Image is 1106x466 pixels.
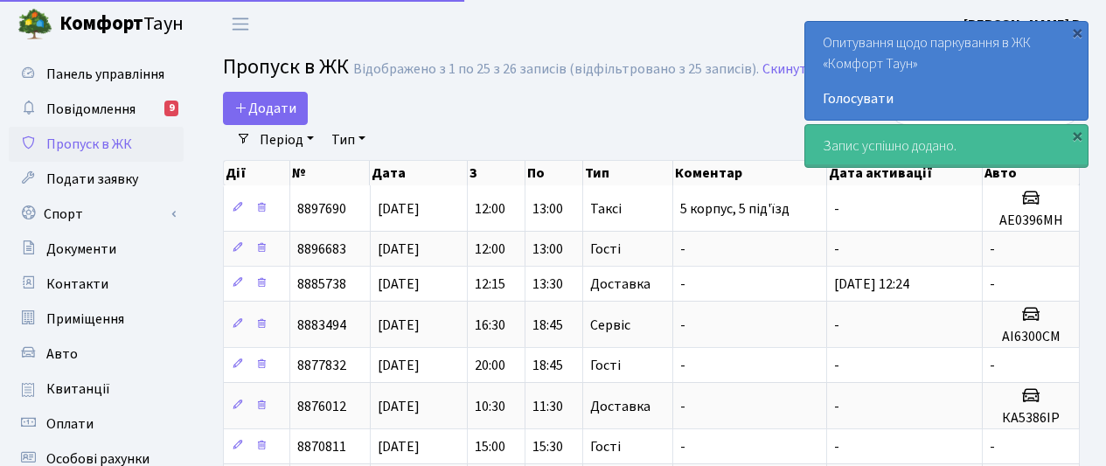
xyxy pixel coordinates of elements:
[9,92,184,127] a: Повідомлення9
[9,162,184,197] a: Подати заявку
[9,57,184,92] a: Панель управління
[680,316,685,335] span: -
[475,275,505,294] span: 12:15
[46,170,138,189] span: Подати заявку
[532,275,563,294] span: 13:30
[834,275,909,294] span: [DATE] 12:24
[253,125,321,155] a: Період
[532,437,563,456] span: 15:30
[805,22,1088,120] div: Опитування щодо паркування в ЖК «Комфорт Таун»
[680,240,685,259] span: -
[297,199,346,219] span: 8897690
[963,15,1085,34] b: [PERSON_NAME] В.
[46,275,108,294] span: Контакти
[834,316,839,335] span: -
[590,277,650,291] span: Доставка
[370,161,467,185] th: Дата
[834,356,839,375] span: -
[583,161,673,185] th: Тип
[963,14,1085,35] a: [PERSON_NAME] В.
[46,414,94,434] span: Оплати
[525,161,583,185] th: По
[590,318,630,332] span: Сервіс
[823,88,1070,109] a: Голосувати
[9,407,184,442] a: Оплати
[532,240,563,259] span: 13:00
[990,437,995,456] span: -
[827,161,983,185] th: Дата активації
[9,127,184,162] a: Пропуск в ЖК
[805,125,1088,167] div: Запис успішно додано.
[46,135,132,154] span: Пропуск в ЖК
[468,161,525,185] th: З
[680,356,685,375] span: -
[164,101,178,116] div: 9
[297,356,346,375] span: 8877832
[46,379,110,399] span: Квитанції
[9,302,184,337] a: Приміщення
[990,356,995,375] span: -
[378,356,420,375] span: [DATE]
[297,397,346,416] span: 8876012
[297,240,346,259] span: 8896683
[532,397,563,416] span: 11:30
[590,440,621,454] span: Гості
[990,240,995,259] span: -
[378,240,420,259] span: [DATE]
[378,316,420,335] span: [DATE]
[475,437,505,456] span: 15:00
[46,100,136,119] span: Повідомлення
[990,212,1072,229] h5: АЕ0396МН
[680,397,685,416] span: -
[378,199,420,219] span: [DATE]
[223,52,349,82] span: Пропуск в ЖК
[46,310,124,329] span: Приміщення
[46,344,78,364] span: Авто
[990,275,995,294] span: -
[1068,24,1086,41] div: ×
[834,199,839,219] span: -
[17,7,52,42] img: logo.png
[590,242,621,256] span: Гості
[290,161,370,185] th: №
[680,437,685,456] span: -
[590,358,621,372] span: Гості
[9,337,184,372] a: Авто
[378,275,420,294] span: [DATE]
[673,161,827,185] th: Коментар
[680,199,790,219] span: 5 корпус, 5 під'їзд
[223,92,308,125] a: Додати
[9,372,184,407] a: Квитанції
[983,161,1080,185] th: Авто
[378,397,420,416] span: [DATE]
[378,437,420,456] span: [DATE]
[475,316,505,335] span: 16:30
[59,10,143,38] b: Комфорт
[46,65,164,84] span: Панель управління
[234,99,296,118] span: Додати
[762,61,815,78] a: Скинути
[990,329,1072,345] h5: АІ6300СМ
[224,161,290,185] th: Дії
[475,397,505,416] span: 10:30
[9,267,184,302] a: Контакти
[590,400,650,414] span: Доставка
[9,232,184,267] a: Документи
[532,356,563,375] span: 18:45
[680,275,685,294] span: -
[834,240,839,259] span: -
[46,240,116,259] span: Документи
[475,356,505,375] span: 20:00
[324,125,372,155] a: Тип
[475,240,505,259] span: 12:00
[219,10,262,38] button: Переключити навігацію
[9,197,184,232] a: Спорт
[834,397,839,416] span: -
[990,410,1072,427] h5: КА5386ІР
[297,275,346,294] span: 8885738
[1068,127,1086,144] div: ×
[834,437,839,456] span: -
[59,10,184,39] span: Таун
[532,316,563,335] span: 18:45
[353,61,759,78] div: Відображено з 1 по 25 з 26 записів (відфільтровано з 25 записів).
